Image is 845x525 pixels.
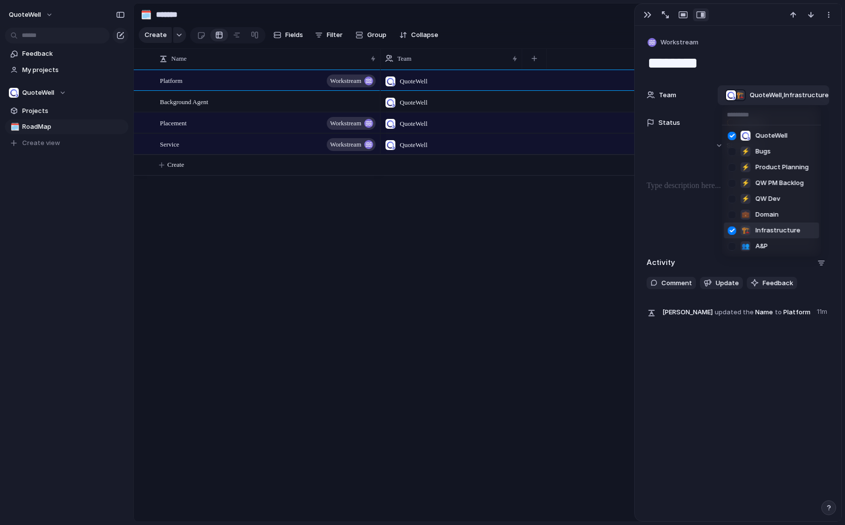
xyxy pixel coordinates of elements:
span: QW PM Backlog [756,178,804,188]
div: ⚡ [741,147,751,156]
div: ⚡ [741,178,751,188]
span: A&P [756,241,768,251]
span: Product Planning [756,162,809,172]
div: ⚡ [741,194,751,204]
div: 👥 [741,241,751,251]
div: ⚡ [741,162,751,172]
span: Infrastructure [756,225,801,235]
div: 🏗️ [741,225,751,235]
span: Domain [756,210,779,220]
div: 💼 [741,210,751,220]
span: QuoteWell [756,131,788,141]
span: Bugs [756,147,771,156]
span: QW Dev [756,194,780,204]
